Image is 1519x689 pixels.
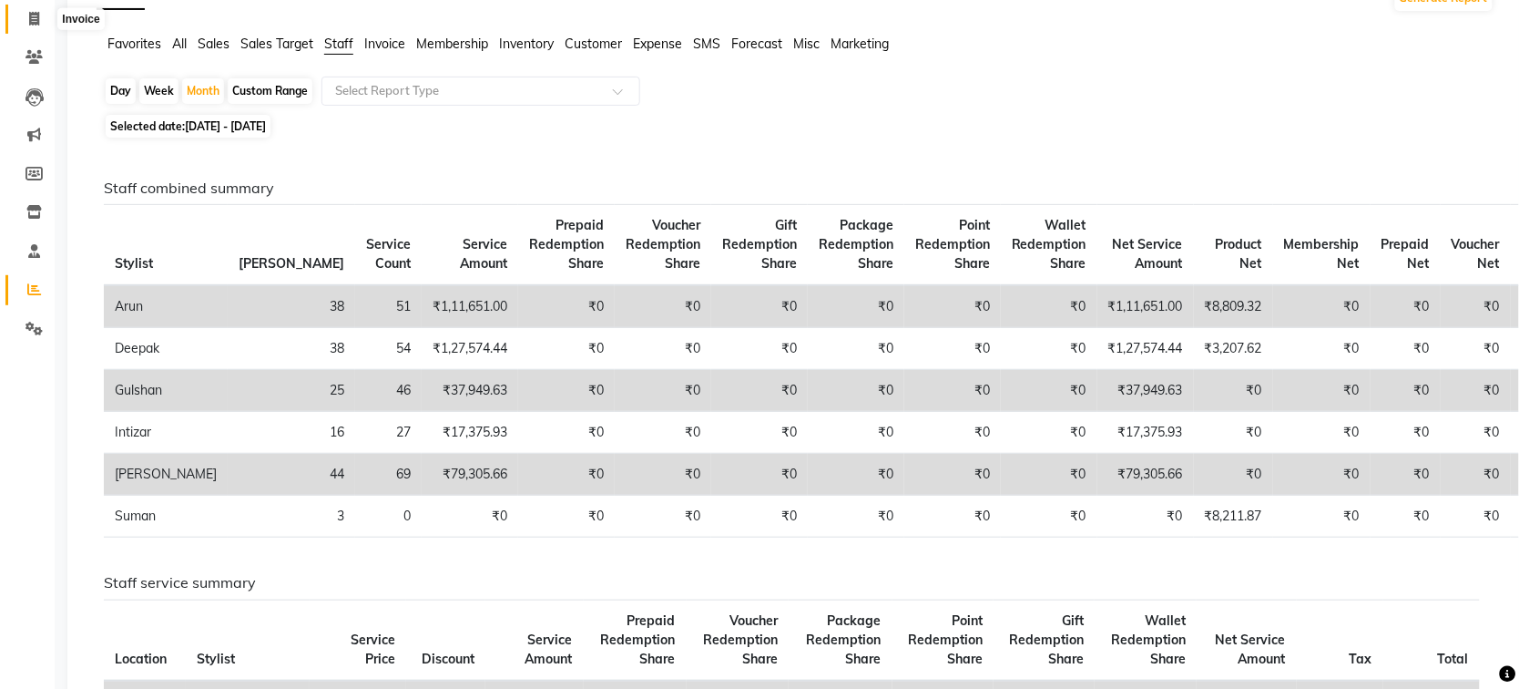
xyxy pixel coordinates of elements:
[239,255,344,272] span: [PERSON_NAME]
[355,454,422,496] td: 69
[351,632,395,667] span: Service Price
[711,412,808,454] td: ₹0
[324,36,353,52] span: Staff
[115,651,167,667] span: Location
[615,285,711,328] td: ₹0
[808,328,904,370] td: ₹0
[104,328,228,370] td: Deepak
[904,454,1001,496] td: ₹0
[422,285,518,328] td: ₹1,11,651.00
[107,36,161,52] span: Favorites
[366,236,411,272] span: Service Count
[904,370,1001,412] td: ₹0
[1371,412,1441,454] td: ₹0
[172,36,187,52] span: All
[228,370,355,412] td: 25
[1441,454,1511,496] td: ₹0
[422,496,518,538] td: ₹0
[529,217,604,272] span: Prepaid Redemption Share
[904,285,1001,328] td: ₹0
[198,36,229,52] span: Sales
[711,328,808,370] td: ₹0
[565,36,622,52] span: Customer
[1273,496,1371,538] td: ₹0
[1441,285,1511,328] td: ₹0
[1001,496,1097,538] td: ₹0
[615,454,711,496] td: ₹0
[703,612,778,667] span: Voucher Redemption Share
[228,285,355,328] td: 38
[904,412,1001,454] td: ₹0
[355,370,422,412] td: 46
[1273,370,1371,412] td: ₹0
[633,36,682,52] span: Expense
[106,78,136,104] div: Day
[615,412,711,454] td: ₹0
[228,454,355,496] td: 44
[1194,370,1273,412] td: ₹0
[422,651,474,667] span: Discount
[1216,236,1262,272] span: Product Net
[518,285,615,328] td: ₹0
[1371,454,1441,496] td: ₹0
[711,370,808,412] td: ₹0
[1097,496,1194,538] td: ₹0
[1273,328,1371,370] td: ₹0
[185,119,266,133] span: [DATE] - [DATE]
[1097,370,1194,412] td: ₹37,949.63
[831,36,889,52] span: Marketing
[1284,236,1360,272] span: Membership Net
[626,217,700,272] span: Voucher Redemption Share
[518,328,615,370] td: ₹0
[422,328,518,370] td: ₹1,27,574.44
[355,496,422,538] td: 0
[615,370,711,412] td: ₹0
[499,36,554,52] span: Inventory
[518,496,615,538] td: ₹0
[904,496,1001,538] td: ₹0
[355,328,422,370] td: 54
[1273,285,1371,328] td: ₹0
[1111,612,1186,667] span: Wallet Redemption Share
[422,370,518,412] td: ₹37,949.63
[518,454,615,496] td: ₹0
[518,412,615,454] td: ₹0
[1001,328,1097,370] td: ₹0
[908,612,983,667] span: Point Redemption Share
[1097,328,1194,370] td: ₹1,27,574.44
[1350,651,1372,667] span: Tax
[460,236,507,272] span: Service Amount
[1097,454,1194,496] td: ₹79,305.66
[518,370,615,412] td: ₹0
[615,328,711,370] td: ₹0
[1441,412,1511,454] td: ₹0
[106,115,270,138] span: Selected date:
[807,612,882,667] span: Package Redemption Share
[1194,496,1273,538] td: ₹8,211.87
[1371,496,1441,538] td: ₹0
[197,651,235,667] span: Stylist
[525,632,573,667] span: Service Amount
[1216,632,1286,667] span: Net Service Amount
[104,412,228,454] td: Intizar
[1273,412,1371,454] td: ₹0
[1273,454,1371,496] td: ₹0
[1441,370,1511,412] td: ₹0
[139,78,178,104] div: Week
[731,36,782,52] span: Forecast
[104,496,228,538] td: Suman
[1001,370,1097,412] td: ₹0
[1001,454,1097,496] td: ₹0
[1452,236,1500,272] span: Voucher Net
[1001,285,1097,328] td: ₹0
[240,36,313,52] span: Sales Target
[364,36,405,52] span: Invoice
[1097,285,1194,328] td: ₹1,11,651.00
[1194,454,1273,496] td: ₹0
[115,255,153,272] span: Stylist
[1001,412,1097,454] td: ₹0
[793,36,820,52] span: Misc
[228,412,355,454] td: 16
[1438,651,1469,667] span: Total
[1371,370,1441,412] td: ₹0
